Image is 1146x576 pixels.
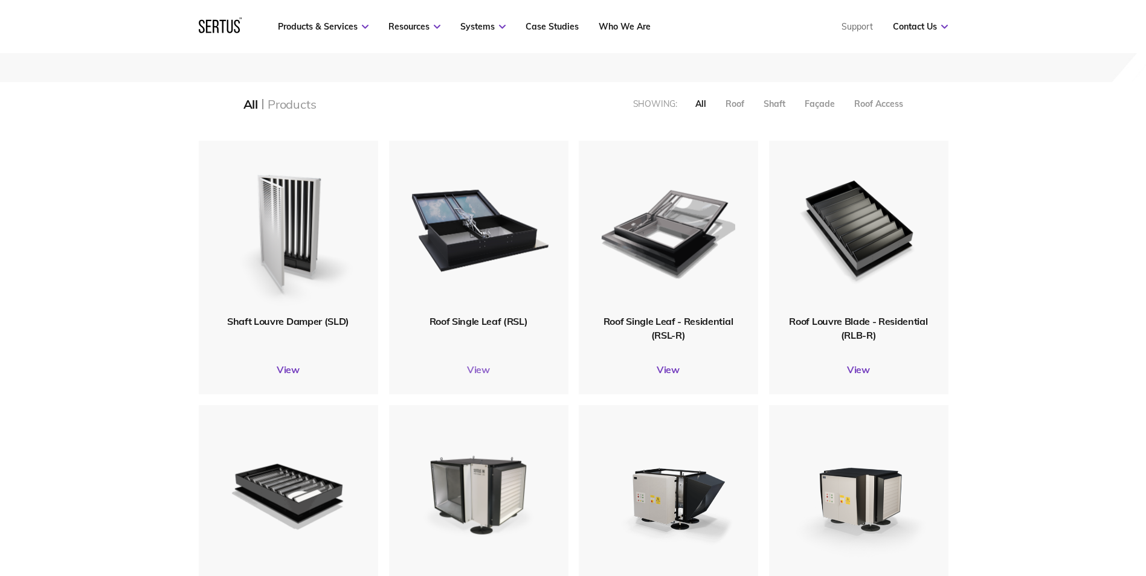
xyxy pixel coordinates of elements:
[389,363,568,376] a: View
[805,98,835,109] div: Façade
[854,98,903,109] div: Roof Access
[268,97,316,112] div: Products
[929,436,1146,576] iframe: Chat Widget
[604,315,733,341] span: Roof Single Leaf - Residential (RSL-R)
[599,21,651,32] a: Who We Are
[726,98,744,109] div: Roof
[526,21,579,32] a: Case Studies
[430,315,528,327] span: Roof Single Leaf (RSL)
[227,315,349,327] span: Shaft Louvre Damper (SLD)
[199,363,378,376] a: View
[633,98,677,109] div: Showing:
[842,21,873,32] a: Support
[695,98,706,109] div: All
[893,21,948,32] a: Contact Us
[243,97,258,112] div: All
[278,21,369,32] a: Products & Services
[789,315,927,341] span: Roof Louvre Blade - Residential (RLB-R)
[460,21,506,32] a: Systems
[764,98,785,109] div: Shaft
[769,363,948,376] a: View
[579,363,758,376] a: View
[388,21,440,32] a: Resources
